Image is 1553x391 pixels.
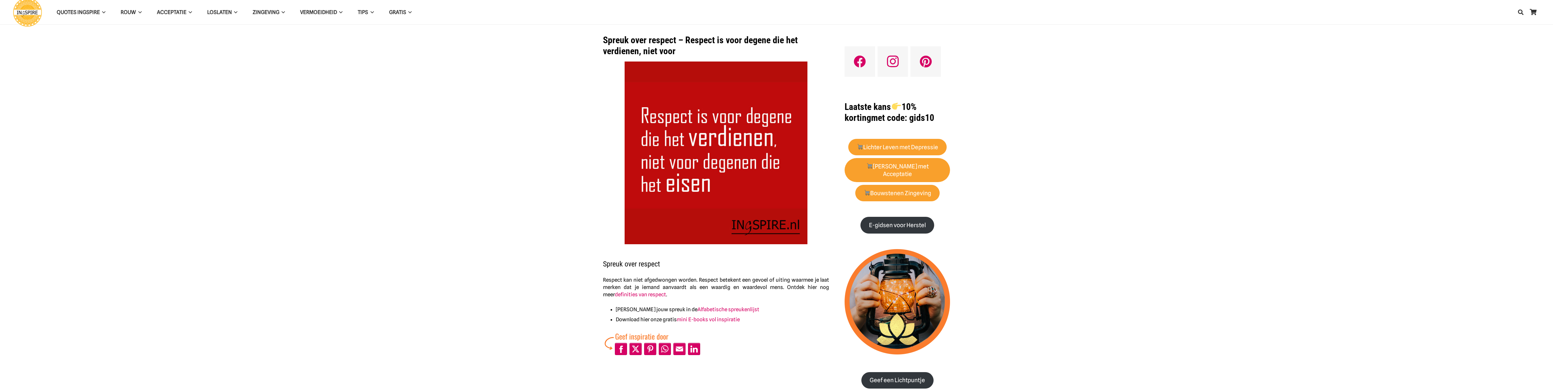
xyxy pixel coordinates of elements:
span: Acceptatie Menu [186,5,192,20]
a: mini E-books vol inspiratie [677,316,740,322]
a: Zoeken [1515,5,1527,20]
img: 🛒 [857,144,863,150]
a: Share to WhatsApp [659,343,671,355]
li: [PERSON_NAME] jouw spreuk in de [616,306,829,313]
a: Pinterest [910,46,941,77]
span: VERMOEIDHEID Menu [337,5,342,20]
a: TIPSTIPS Menu [350,5,381,20]
span: Acceptatie [157,9,186,15]
li: Facebook [614,342,628,356]
li: WhatsApp [658,342,672,356]
a: Mail to Email This [673,343,686,355]
strong: [PERSON_NAME] met Acceptatie [866,163,929,178]
h1: Spreuk over respect – Respect is voor degene die het verdienen, niet voor [603,35,829,57]
h2: Spreuk over respect [603,252,829,268]
a: VERMOEIDHEIDVERMOEIDHEID Menu [293,5,350,20]
strong: E-gidsen voor Herstel [869,222,926,229]
a: 🛒Bouwstenen Zingeving [855,185,940,202]
a: GRATISGRATIS Menu [381,5,419,20]
a: Share to LinkedIn [688,343,700,355]
a: Instagram [878,46,908,77]
span: TIPS [358,9,368,15]
a: Post to X (Twitter) [629,343,642,355]
span: ROUW Menu [136,5,141,20]
p: Respect kan niet afgedwongen worden. Respect betekent een gevoel of uiting waarmee je laat merken... [603,276,829,298]
a: E-gidsen voor Herstel [860,217,934,234]
a: definities van respect [615,291,666,298]
a: 🛒Lichter Leven met Depressie [848,139,947,156]
li: Email This [672,342,687,356]
span: ROUW [121,9,136,15]
a: Share to Facebook [615,343,627,355]
li: Download hier onze gratis [616,316,829,323]
img: 🛒 [867,163,872,169]
img: 👉 [892,102,901,111]
img: 🛒 [864,190,870,195]
h1: met code: gids10 [845,101,950,123]
img: Spreuk over respect. Respect is voor degene die het verdienen, niet voor degene die het eisen [625,62,807,244]
li: Pinterest [643,342,658,356]
strong: Lichter Leven met Depressie [857,144,938,151]
a: ROUWROUW Menu [113,5,149,20]
li: LinkedIn [687,342,701,356]
span: Zingeving [253,9,279,15]
span: GRATIS Menu [406,5,412,20]
span: TIPS Menu [368,5,374,20]
div: Geef inspiratie door [615,331,701,342]
img: lichtpuntjes voor in donkere tijden [845,249,950,354]
a: LoslatenLoslaten Menu [200,5,245,20]
a: 🛒[PERSON_NAME] met Acceptatie [845,158,950,182]
a: Pin to Pinterest [644,343,656,355]
span: Loslaten [207,9,232,15]
a: QUOTES INGSPIREQUOTES INGSPIRE Menu [49,5,113,20]
span: Loslaten Menu [232,5,237,20]
a: Alfabetische spreukenlijst [697,306,759,312]
span: Zingeving Menu [279,5,285,20]
a: Geef een Lichtpuntje [861,372,934,389]
a: AcceptatieAcceptatie Menu [149,5,200,20]
strong: Bouwstenen Zingeving [864,190,931,197]
strong: Geef een Lichtpuntje [870,377,925,384]
a: Facebook [845,46,875,77]
li: X (Twitter) [628,342,643,356]
span: VERMOEIDHEID [300,9,337,15]
span: QUOTES INGSPIRE [57,9,100,15]
a: ZingevingZingeving Menu [245,5,293,20]
span: GRATIS [389,9,406,15]
strong: Laatste kans 10% korting [845,101,916,123]
span: QUOTES INGSPIRE Menu [100,5,105,20]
